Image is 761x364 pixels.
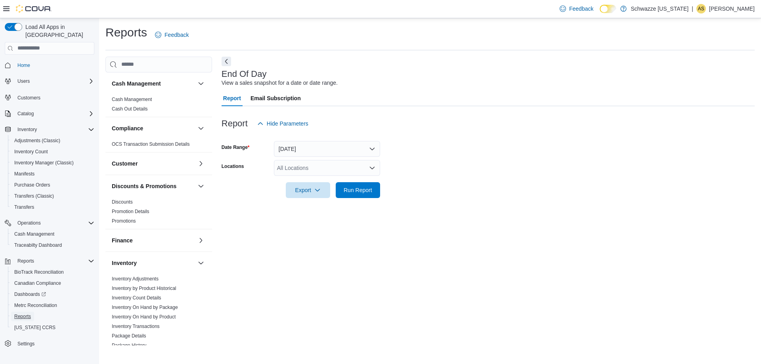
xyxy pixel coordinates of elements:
span: Report [223,90,241,106]
a: Dashboards [11,290,49,299]
span: Inventory [17,126,37,133]
span: Metrc Reconciliation [11,301,94,310]
button: Open list of options [369,165,375,171]
span: Reports [17,258,34,264]
button: Users [14,76,33,86]
button: Next [222,57,231,66]
button: Customer [196,159,206,168]
h1: Reports [105,25,147,40]
button: Catalog [14,109,37,118]
span: Discounts [112,199,133,205]
span: Load All Apps in [GEOGRAPHIC_DATA] [22,23,94,39]
button: Metrc Reconciliation [8,300,98,311]
button: Home [2,59,98,71]
span: Catalog [17,111,34,117]
h3: Discounts & Promotions [112,182,176,190]
a: Customers [14,93,44,103]
button: Compliance [196,124,206,133]
span: Cash Management [14,231,54,237]
span: Reports [11,312,94,321]
span: Package Details [112,333,146,339]
button: Inventory [2,124,98,135]
button: Catalog [2,108,98,119]
span: Transfers [14,204,34,210]
a: OCS Transaction Submission Details [112,141,190,147]
span: Traceabilty Dashboard [14,242,62,248]
span: Dashboards [14,291,46,297]
h3: Finance [112,236,133,244]
button: Inventory Manager (Classic) [8,157,98,168]
span: Cash Management [112,96,152,103]
button: Traceabilty Dashboard [8,240,98,251]
a: Cash Management [11,229,57,239]
a: Feedback [152,27,192,43]
h3: Customer [112,160,138,168]
span: Canadian Compliance [11,278,94,288]
span: Hide Parameters [267,120,308,128]
span: Inventory by Product Historical [112,285,176,292]
span: Reports [14,313,31,320]
span: BioTrack Reconciliation [11,267,94,277]
a: Settings [14,339,38,349]
span: [US_STATE] CCRS [14,324,55,331]
span: Adjustments (Classic) [11,136,94,145]
a: Package Details [112,333,146,339]
button: Hide Parameters [254,116,312,131]
div: Cash Management [105,95,212,117]
span: Package History [112,342,146,349]
button: Compliance [112,124,195,132]
p: Schwazze [US_STATE] [631,4,688,13]
button: Cash Management [112,80,195,88]
h3: Compliance [112,124,143,132]
a: Canadian Compliance [11,278,64,288]
a: Cash Out Details [112,106,148,112]
span: Customers [17,95,40,101]
span: Settings [14,339,94,349]
p: [PERSON_NAME] [709,4,755,13]
span: Home [14,60,94,70]
span: Transfers [11,202,94,212]
div: View a sales snapshot for a date or date range. [222,79,338,87]
a: Inventory Adjustments [112,276,159,282]
span: Customers [14,92,94,102]
button: Reports [8,311,98,322]
button: Customer [112,160,195,168]
a: Reports [11,312,34,321]
a: Purchase Orders [11,180,54,190]
span: AS [698,4,704,13]
button: Inventory [14,125,40,134]
span: Cash Management [11,229,94,239]
button: Cash Management [196,79,206,88]
a: Transfers [11,202,37,212]
a: Metrc Reconciliation [11,301,60,310]
span: Inventory Manager (Classic) [14,160,74,166]
span: Traceabilty Dashboard [11,240,94,250]
button: Discounts & Promotions [112,182,195,190]
span: Manifests [14,171,34,177]
span: Feedback [164,31,189,39]
span: Washington CCRS [11,323,94,332]
a: Inventory Transactions [112,324,160,329]
span: BioTrack Reconciliation [14,269,64,275]
p: | [692,4,693,13]
a: Inventory On Hand by Package [112,305,178,310]
button: Inventory [196,258,206,268]
button: Operations [2,217,98,229]
button: Reports [14,256,37,266]
span: Inventory Manager (Classic) [11,158,94,168]
button: BioTrack Reconciliation [8,267,98,278]
button: Users [2,76,98,87]
h3: Report [222,119,248,128]
span: Inventory Count [11,147,94,156]
a: Inventory Count Details [112,295,161,301]
span: Transfers (Classic) [11,191,94,201]
span: Settings [17,341,34,347]
button: Reports [2,255,98,267]
a: Adjustments (Classic) [11,136,63,145]
a: Promotion Details [112,209,149,214]
div: Compliance [105,139,212,152]
span: Dashboards [11,290,94,299]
